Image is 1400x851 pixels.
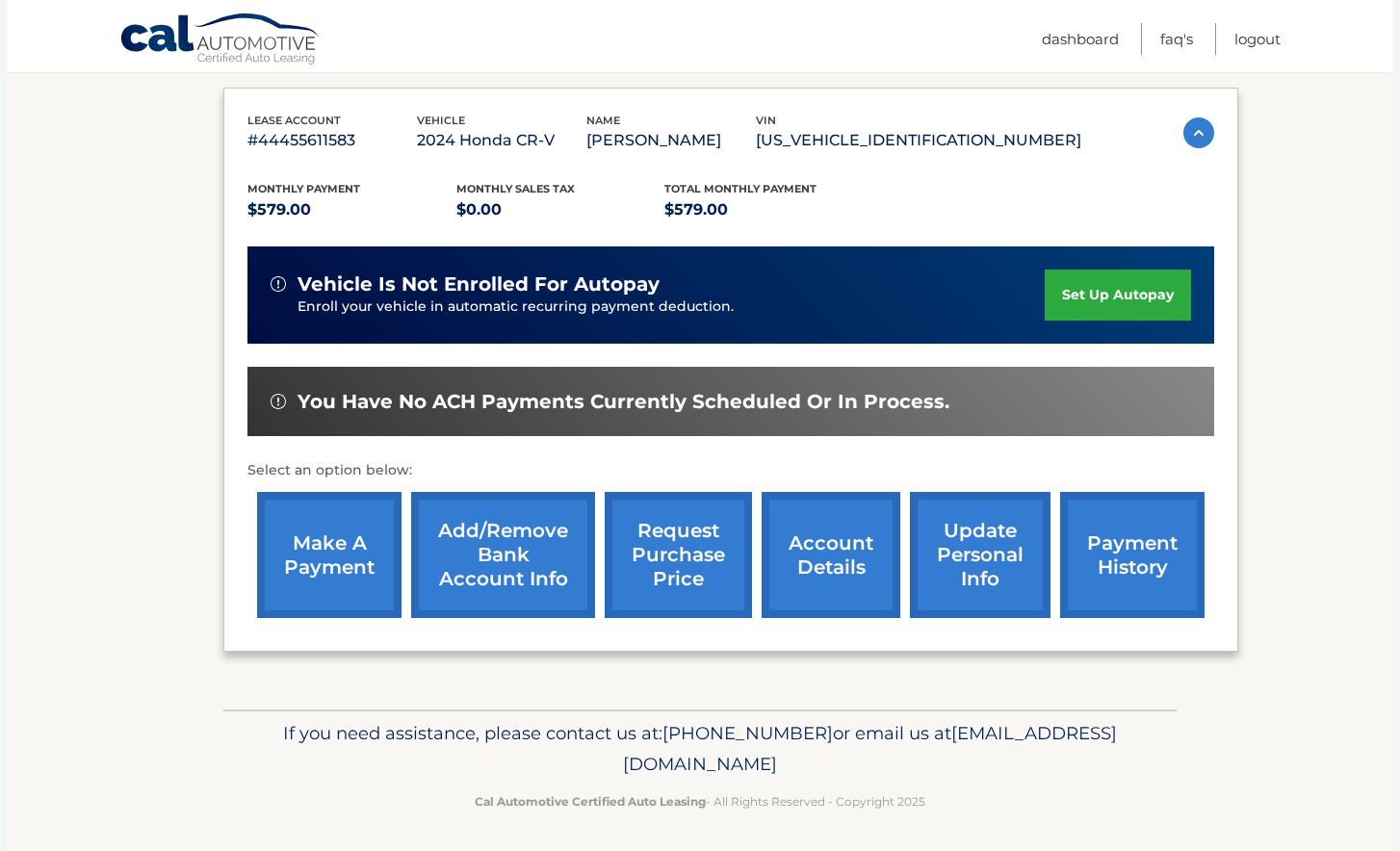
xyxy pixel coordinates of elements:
strong: Cal Automotive Certified Auto Leasing [475,794,706,809]
span: [PHONE_NUMBER] [662,722,833,744]
p: [US_VEHICLE_IDENTIFICATION_NUMBER] [756,127,1081,154]
p: $0.00 [456,196,665,223]
a: Cal Automotive [119,13,322,68]
p: 2024 Honda CR-V [417,127,586,154]
a: request purchase price [605,492,752,618]
a: Add/Remove bank account info [411,492,595,618]
a: update personal info [910,492,1050,618]
span: vehicle is not enrolled for autopay [298,272,660,297]
p: $579.00 [664,196,873,223]
a: FAQ's [1160,23,1193,55]
img: alert-white.svg [271,276,286,292]
span: Monthly sales Tax [456,182,575,195]
p: - All Rights Reserved - Copyright 2025 [236,791,1164,812]
p: $579.00 [247,196,456,223]
span: Total Monthly Payment [664,182,817,195]
p: If you need assistance, please contact us at: or email us at [236,718,1164,780]
a: make a payment [257,492,402,618]
p: Enroll your vehicle in automatic recurring payment deduction. [298,297,1045,318]
a: Dashboard [1042,23,1119,55]
img: alert-white.svg [271,394,286,409]
a: account details [762,492,900,618]
p: #44455611583 [247,127,417,154]
span: You have no ACH payments currently scheduled or in process. [298,390,949,414]
a: payment history [1060,492,1205,618]
p: [PERSON_NAME] [586,127,756,154]
a: Logout [1234,23,1281,55]
img: accordion-active.svg [1183,117,1214,148]
span: name [586,114,620,127]
span: Monthly Payment [247,182,360,195]
p: Select an option below: [247,459,1214,482]
span: vin [756,114,776,127]
span: vehicle [417,114,465,127]
a: set up autopay [1045,270,1191,321]
span: [EMAIL_ADDRESS][DOMAIN_NAME] [623,722,1117,775]
span: lease account [247,114,341,127]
